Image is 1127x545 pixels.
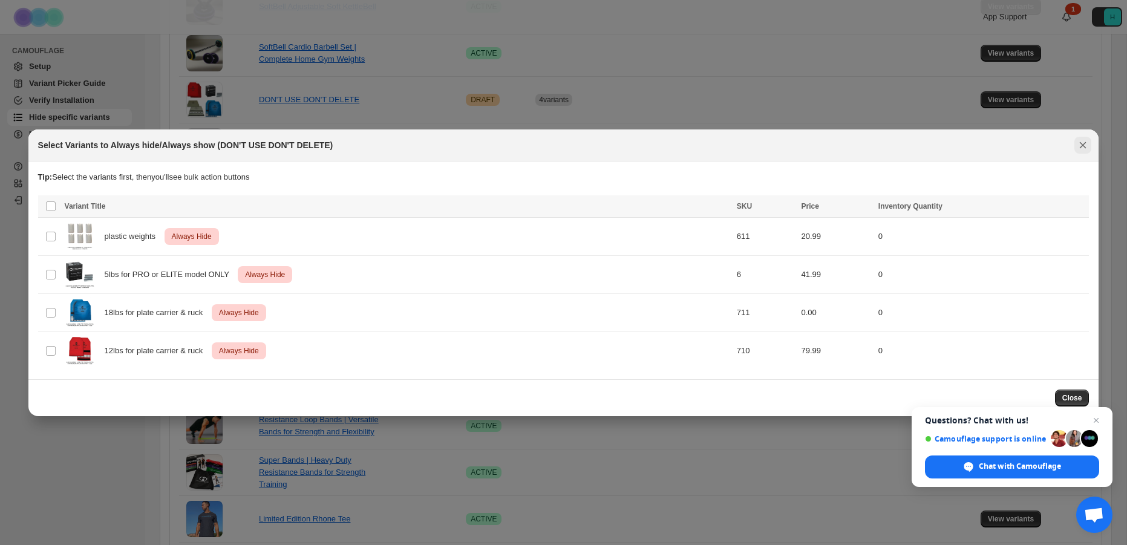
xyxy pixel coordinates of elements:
[737,202,752,210] span: SKU
[875,293,1089,331] td: 0
[65,298,95,328] img: extra-weight-vest-weights-487827.jpg
[1076,497,1112,533] a: Open chat
[38,139,333,151] h2: Select Variants to Always hide/Always show (DON'T USE DON'T DELETE)
[875,255,1089,293] td: 0
[1074,137,1091,154] button: Close
[875,217,1089,255] td: 0
[243,267,287,282] span: Always Hide
[925,416,1099,425] span: Questions? Chat with us!
[875,331,1089,370] td: 0
[217,305,261,320] span: Always Hide
[733,293,798,331] td: 711
[38,172,53,181] strong: Tip:
[733,255,798,293] td: 6
[1055,390,1089,406] button: Close
[65,202,106,210] span: Variant Title
[65,259,95,290] img: extra-weight-vest-weights-654681.jpg
[801,202,818,210] span: Price
[105,230,162,243] span: plastic weights
[797,331,874,370] td: 79.99
[925,434,1047,443] span: Camouflage support is online
[979,461,1061,472] span: Chat with Camouflage
[925,455,1099,478] span: Chat with Camouflage
[733,217,798,255] td: 611
[169,229,214,244] span: Always Hide
[1062,393,1082,403] span: Close
[878,202,942,210] span: Inventory Quantity
[38,171,1089,183] p: Select the variants first, then you'll see bulk action buttons
[105,345,209,357] span: 12lbs for plate carrier & ruck
[733,331,798,370] td: 710
[65,336,95,366] img: extra-weight-vest-weights-216089.jpg
[105,307,209,319] span: 18lbs for plate carrier & ruck
[65,221,95,252] img: extra-weight-vest-weights-919497.jpg
[797,217,874,255] td: 20.99
[217,344,261,358] span: Always Hide
[797,255,874,293] td: 41.99
[797,293,874,331] td: 0.00
[105,269,236,281] span: 5lbs for PRO or ELITE model ONLY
